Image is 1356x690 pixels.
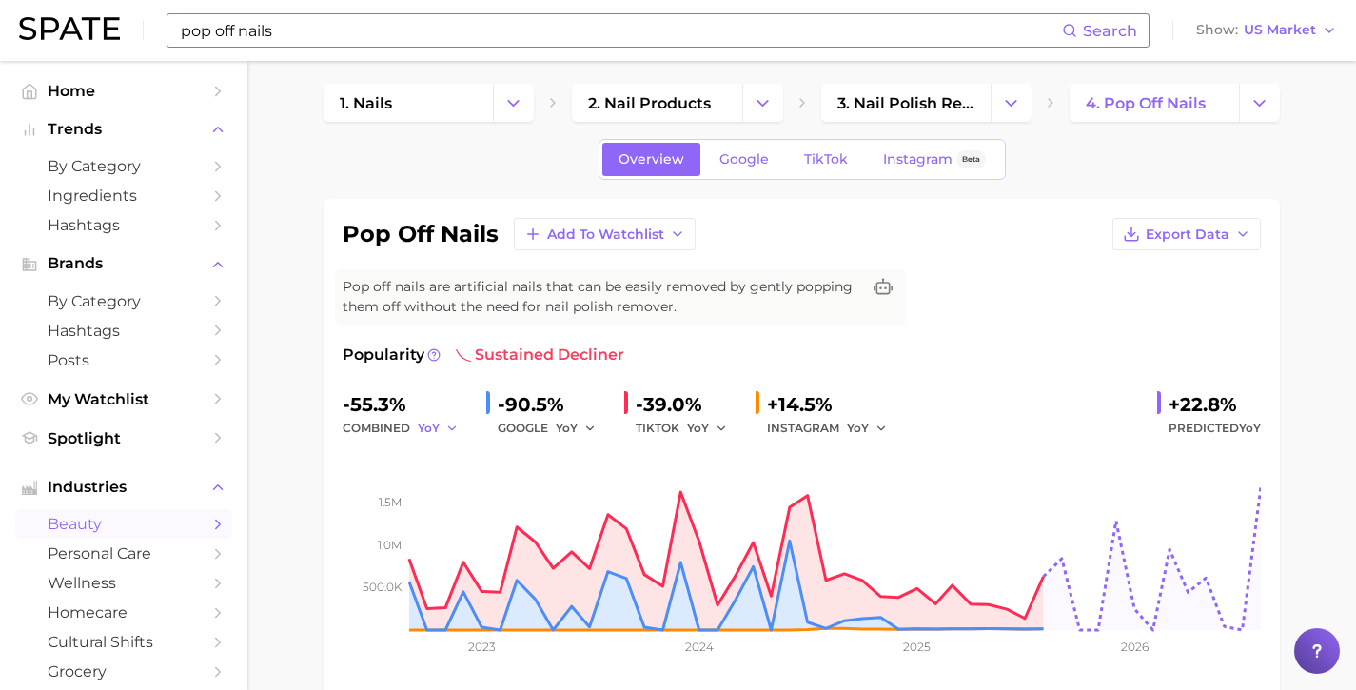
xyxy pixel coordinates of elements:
h1: pop off nails [343,223,499,246]
span: personal care [48,544,200,562]
a: grocery [15,657,232,686]
button: Change Category [742,84,783,122]
button: Add to Watchlist [514,218,696,250]
tspan: 2024 [685,640,714,654]
div: -55.3% [343,389,471,420]
img: SPATE [19,17,120,40]
button: YoY [687,417,728,440]
a: Hashtags [15,210,232,240]
a: 4. pop off nails [1070,84,1239,122]
span: Popularity [343,344,424,366]
span: Export Data [1146,227,1229,243]
span: Google [719,151,769,168]
div: combined [343,417,471,440]
span: Ingredients [48,187,200,205]
span: wellness [48,574,200,592]
button: YoY [847,417,888,440]
span: 2. nail products [588,94,711,112]
button: Change Category [991,84,1032,122]
span: Search [1083,22,1137,40]
a: by Category [15,151,232,181]
span: Home [48,82,200,100]
span: Instagram [883,151,953,168]
button: Change Category [493,84,534,122]
button: YoY [556,417,597,440]
img: sustained decliner [456,347,471,363]
span: Posts [48,351,200,369]
a: beauty [15,509,232,539]
tspan: 2023 [468,640,496,654]
a: TikTok [788,143,864,176]
a: Spotlight [15,424,232,453]
a: My Watchlist [15,384,232,414]
span: by Category [48,157,200,175]
span: Overview [619,151,684,168]
input: Search here for a brand, industry, or ingredient [179,14,1062,47]
span: YoY [687,420,709,436]
div: -90.5% [498,389,609,420]
button: Export Data [1112,218,1261,250]
span: 1. nails [340,94,392,112]
span: Add to Watchlist [547,227,664,243]
div: -39.0% [636,389,740,420]
span: YoY [1239,421,1261,435]
span: US Market [1244,25,1316,35]
span: Trends [48,121,200,138]
a: Ingredients [15,181,232,210]
span: Show [1196,25,1238,35]
a: Hashtags [15,316,232,345]
a: 1. nails [324,84,493,122]
a: Google [703,143,785,176]
button: Brands [15,249,232,278]
button: YoY [418,417,459,440]
a: wellness [15,568,232,598]
span: by Category [48,292,200,310]
tspan: 2026 [1121,640,1149,654]
span: YoY [556,420,578,436]
a: InstagramBeta [867,143,1002,176]
a: Home [15,76,232,106]
span: beauty [48,515,200,533]
span: Hashtags [48,322,200,340]
a: homecare [15,598,232,627]
span: Industries [48,479,200,496]
div: INSTAGRAM [767,417,900,440]
span: YoY [418,420,440,436]
span: TikTok [804,151,848,168]
span: cultural shifts [48,633,200,651]
span: Predicted [1169,417,1261,440]
span: homecare [48,603,200,621]
a: 2. nail products [572,84,741,122]
span: 3. nail polish remover [837,94,974,112]
button: ShowUS Market [1191,18,1342,43]
span: Brands [48,255,200,272]
span: YoY [847,420,869,436]
span: sustained decliner [456,344,624,366]
span: My Watchlist [48,390,200,408]
a: Overview [602,143,700,176]
button: Trends [15,115,232,144]
button: Change Category [1239,84,1280,122]
span: Spotlight [48,429,200,447]
div: TIKTOK [636,417,740,440]
span: 4. pop off nails [1086,94,1206,112]
button: Industries [15,473,232,502]
span: Hashtags [48,216,200,234]
span: grocery [48,662,200,680]
div: +22.8% [1169,389,1261,420]
a: by Category [15,286,232,316]
div: GOOGLE [498,417,609,440]
a: cultural shifts [15,627,232,657]
a: personal care [15,539,232,568]
a: Posts [15,345,232,375]
span: Beta [962,151,980,168]
span: Pop off nails are artificial nails that can be easily removed by gently popping them off without ... [343,277,860,317]
div: +14.5% [767,389,900,420]
tspan: 2025 [903,640,931,654]
a: 3. nail polish remover [821,84,991,122]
